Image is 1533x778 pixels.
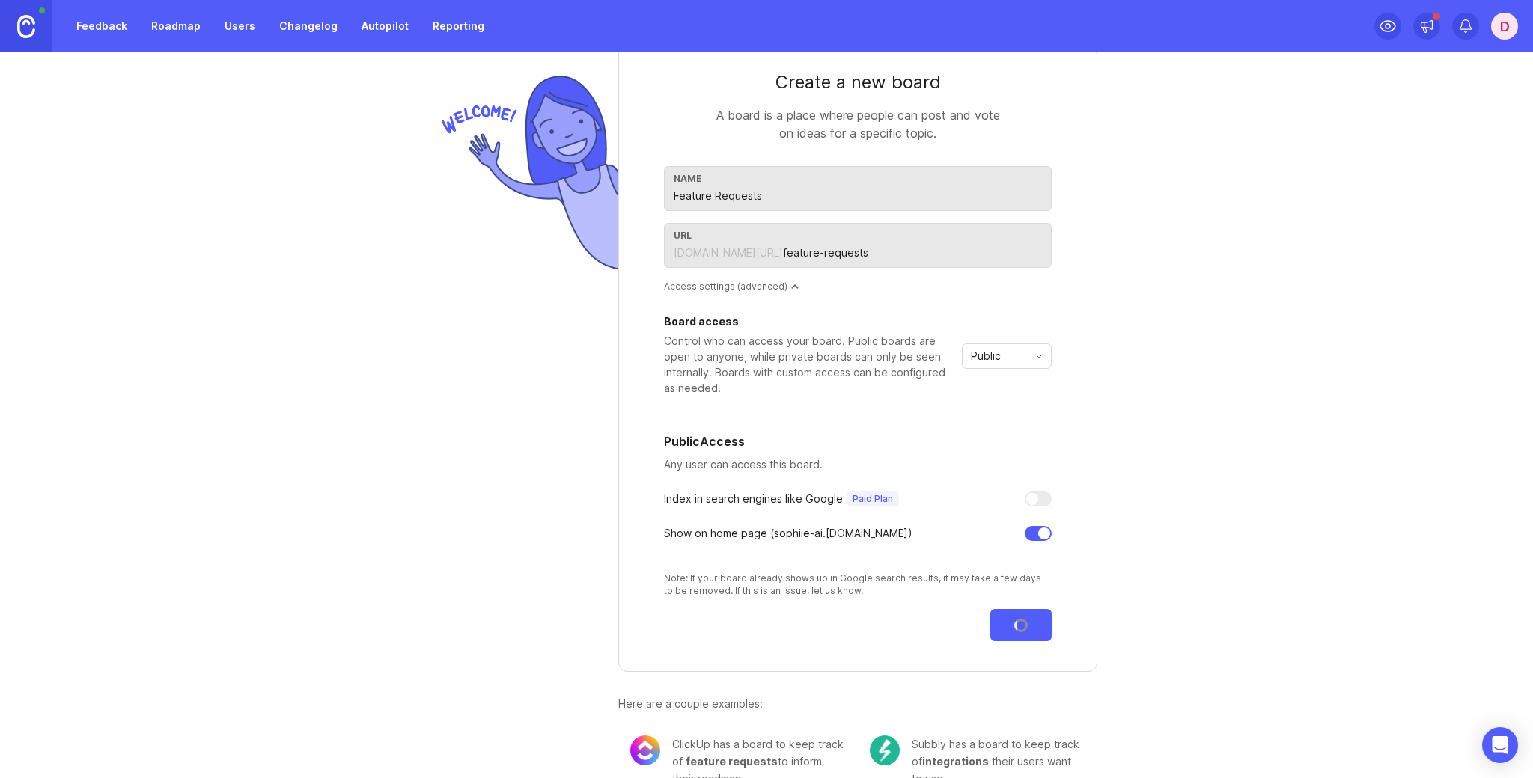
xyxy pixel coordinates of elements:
[674,245,783,260] div: [DOMAIN_NAME][URL]
[1482,727,1518,763] div: Open Intercom Messenger
[664,316,956,327] div: Board access
[1027,350,1051,362] svg: toggle icon
[783,245,1042,261] input: feature-requests
[664,572,1052,597] div: Note: If your board already shows up in Google search results, it may take a few days to be remov...
[618,696,1097,712] div: Here are a couple examples:
[1491,13,1518,40] button: D
[870,735,900,765] img: c104e91677ce72f6b937eb7b5afb1e94.png
[664,432,745,450] h5: Public Access
[674,173,1042,184] div: Name
[971,348,1001,364] span: Public
[853,493,893,505] p: Paid Plan
[17,15,35,38] img: Canny Home
[664,491,899,507] div: Index in search engines like Google
[922,755,989,768] span: integrations
[270,13,347,40] a: Changelog
[664,525,912,542] div: Show on home page ( sophiie-ai .[DOMAIN_NAME])
[664,280,1052,292] div: Access settings (advanced)
[686,755,778,768] span: feature requests
[436,70,618,277] img: welcome-img-178bf9fb836d0a1529256ffe415d7085.png
[630,735,660,765] img: 8cacae02fdad0b0645cb845173069bf5.png
[216,13,264,40] a: Users
[664,333,956,396] div: Control who can access your board. Public boards are open to anyone, while private boards can onl...
[674,188,1042,204] input: Feature Requests
[67,13,136,40] a: Feedback
[664,456,1052,473] p: Any user can access this board.
[674,230,1042,241] div: url
[962,343,1052,369] div: toggle menu
[353,13,418,40] a: Autopilot
[664,70,1052,94] div: Create a new board
[142,13,210,40] a: Roadmap
[843,491,899,506] a: Paid Plan
[424,13,493,40] a: Reporting
[708,106,1008,142] div: A board is a place where people can post and vote on ideas for a specific topic.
